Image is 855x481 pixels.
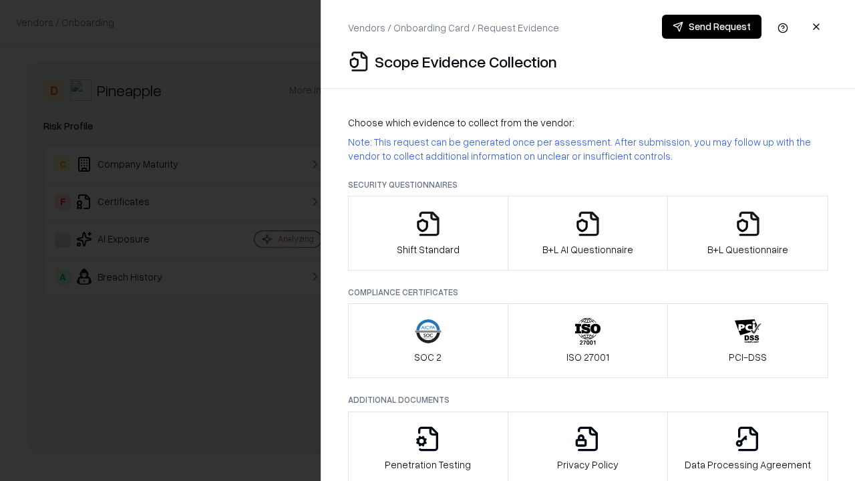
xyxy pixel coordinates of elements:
p: Vendors / Onboarding Card / Request Evidence [348,21,559,35]
p: B+L Questionnaire [707,243,788,257]
p: B+L AI Questionnaire [542,243,633,257]
button: B+L Questionnaire [667,196,828,271]
button: PCI-DSS [667,303,828,378]
button: Shift Standard [348,196,508,271]
p: Data Processing Agreement [685,458,811,472]
p: Scope Evidence Collection [375,51,557,72]
p: PCI-DSS [729,350,767,364]
p: Compliance Certificates [348,287,828,298]
p: Note: This request can be generated once per assessment. After submission, you may follow up with... [348,135,828,163]
p: Additional Documents [348,394,828,406]
button: ISO 27001 [508,303,669,378]
button: SOC 2 [348,303,508,378]
button: B+L AI Questionnaire [508,196,669,271]
p: Shift Standard [397,243,460,257]
p: Security Questionnaires [348,179,828,190]
p: ISO 27001 [566,350,609,364]
p: Penetration Testing [385,458,471,472]
p: Privacy Policy [557,458,619,472]
p: SOC 2 [414,350,442,364]
p: Choose which evidence to collect from the vendor: [348,116,828,130]
button: Send Request [662,15,761,39]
